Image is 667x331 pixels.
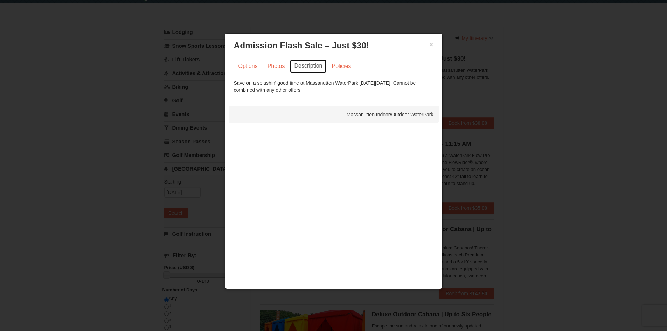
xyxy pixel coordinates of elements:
[327,60,355,73] a: Policies
[290,60,326,73] a: Description
[429,41,433,48] button: ×
[234,80,433,94] div: Save on a splashin' good time at Massanutten WaterPark [DATE][DATE]! Cannot be combined with any ...
[234,40,433,51] h3: Admission Flash Sale – Just $30!
[234,60,262,73] a: Options
[229,106,439,123] div: Massanutten Indoor/Outdoor WaterPark
[263,60,290,73] a: Photos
